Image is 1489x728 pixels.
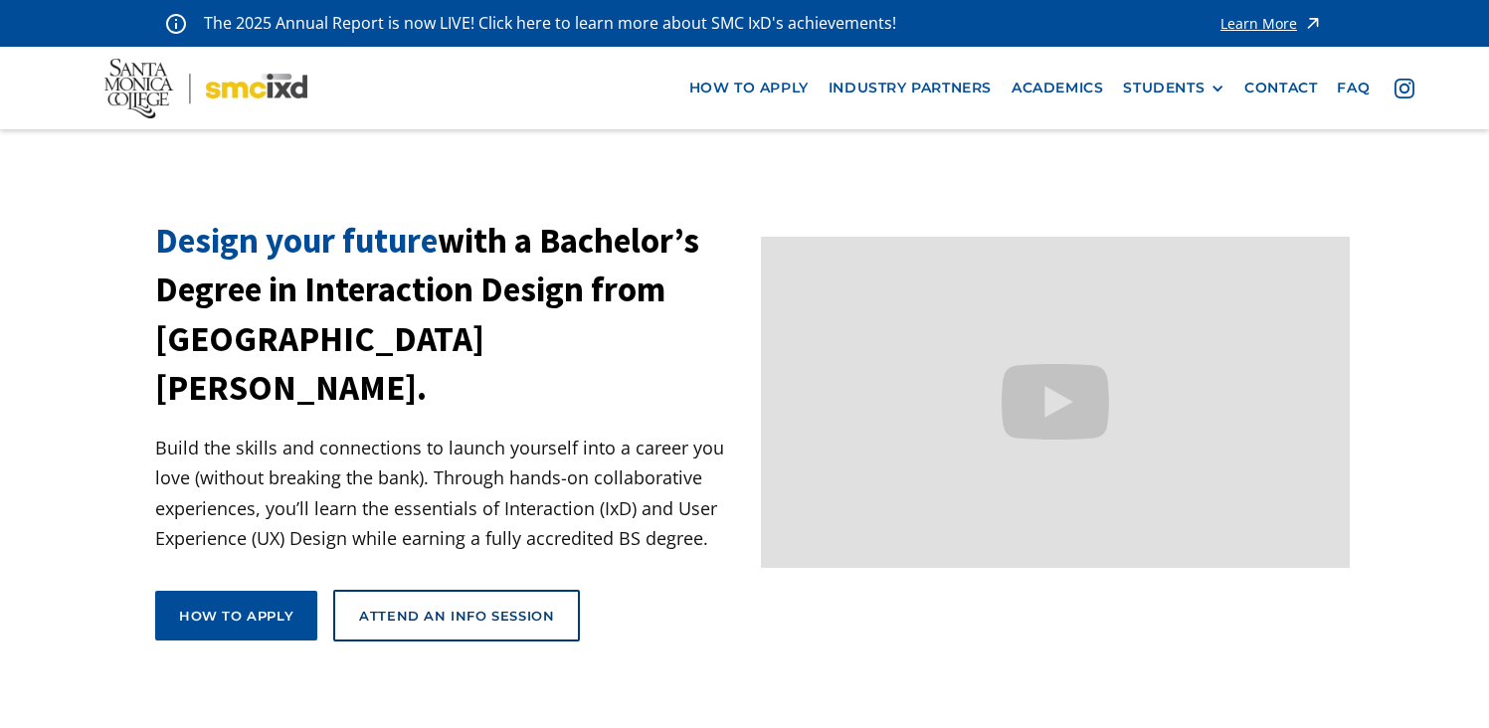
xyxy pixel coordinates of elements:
[1303,10,1323,37] img: icon - arrow - alert
[155,591,317,640] a: How to apply
[1123,80,1205,96] div: STUDENTS
[155,219,438,263] span: Design your future
[155,433,745,554] p: Build the skills and connections to launch yourself into a career you love (without breaking the ...
[1327,70,1380,106] a: faq
[761,237,1351,568] iframe: Design your future with a Bachelor's Degree in Interaction Design from Santa Monica College
[166,13,186,34] img: icon - information - alert
[1220,10,1323,37] a: Learn More
[359,607,554,625] div: Attend an Info Session
[679,70,819,106] a: how to apply
[1234,70,1327,106] a: contact
[1123,80,1224,96] div: STUDENTS
[104,59,307,118] img: Santa Monica College - SMC IxD logo
[179,607,293,625] div: How to apply
[155,217,745,412] h1: with a Bachelor’s Degree in Interaction Design from [GEOGRAPHIC_DATA][PERSON_NAME].
[333,590,580,641] a: Attend an Info Session
[204,10,898,37] p: The 2025 Annual Report is now LIVE! Click here to learn more about SMC IxD's achievements!
[1220,17,1297,31] div: Learn More
[1395,79,1414,98] img: icon - instagram
[1002,70,1113,106] a: Academics
[819,70,1002,106] a: industry partners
